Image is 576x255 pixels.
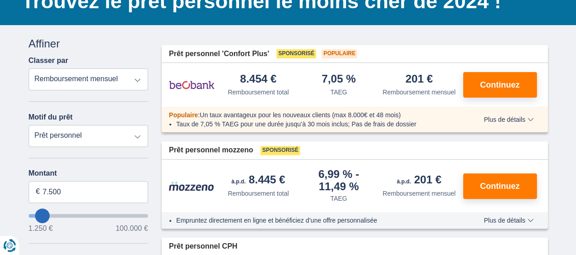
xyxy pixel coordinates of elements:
[330,88,347,97] div: TAEG
[480,182,520,190] span: Continuez
[169,49,269,59] span: Prêt personnel 'Confort Plus'
[176,120,457,129] li: Taux de 7,05 % TAEG pour une durée jusqu’à 30 mois inclus; Pas de frais de dossier
[169,181,214,191] img: pret personnel Mozzeno
[29,36,148,52] div: Affiner
[29,113,73,121] label: Motif du prêt
[477,217,540,224] button: Plus de détails
[169,145,253,156] span: Prêt personnel mozzeno
[169,73,214,96] img: pret personnel Beobank
[480,81,520,89] span: Continuez
[405,73,433,86] div: 201 €
[382,88,455,97] div: Remboursement mensuel
[477,116,540,123] button: Plus de détails
[276,49,316,58] span: Sponsorisé
[463,72,537,98] button: Continuez
[29,169,148,177] label: Montant
[302,169,376,192] div: 6,99 %
[228,189,289,198] div: Remboursement total
[330,194,347,203] div: TAEG
[169,241,237,252] span: Prêt personnel CPH
[162,110,464,120] div: :
[260,146,300,155] span: Sponsorisé
[397,174,441,187] div: 201 €
[29,57,68,65] label: Classer par
[240,73,276,86] div: 8.454 €
[116,225,148,232] span: 100.000 €
[36,187,40,197] span: €
[382,189,455,198] div: Remboursement mensuel
[321,49,357,58] span: Populaire
[231,174,285,187] div: 8.445 €
[200,111,401,119] span: Un taux avantageux pour les nouveaux clients (max 8.000€ et 48 mois)
[321,73,356,86] div: 7,05 %
[169,111,198,119] span: Populaire
[463,173,537,199] button: Continuez
[484,217,533,224] span: Plus de détails
[176,216,457,225] li: Empruntez directement en ligne et bénéficiez d’une offre personnalisée
[484,116,533,123] span: Plus de détails
[29,214,148,218] input: wantToBorrow
[228,88,289,97] div: Remboursement total
[29,225,53,232] span: 1.250 €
